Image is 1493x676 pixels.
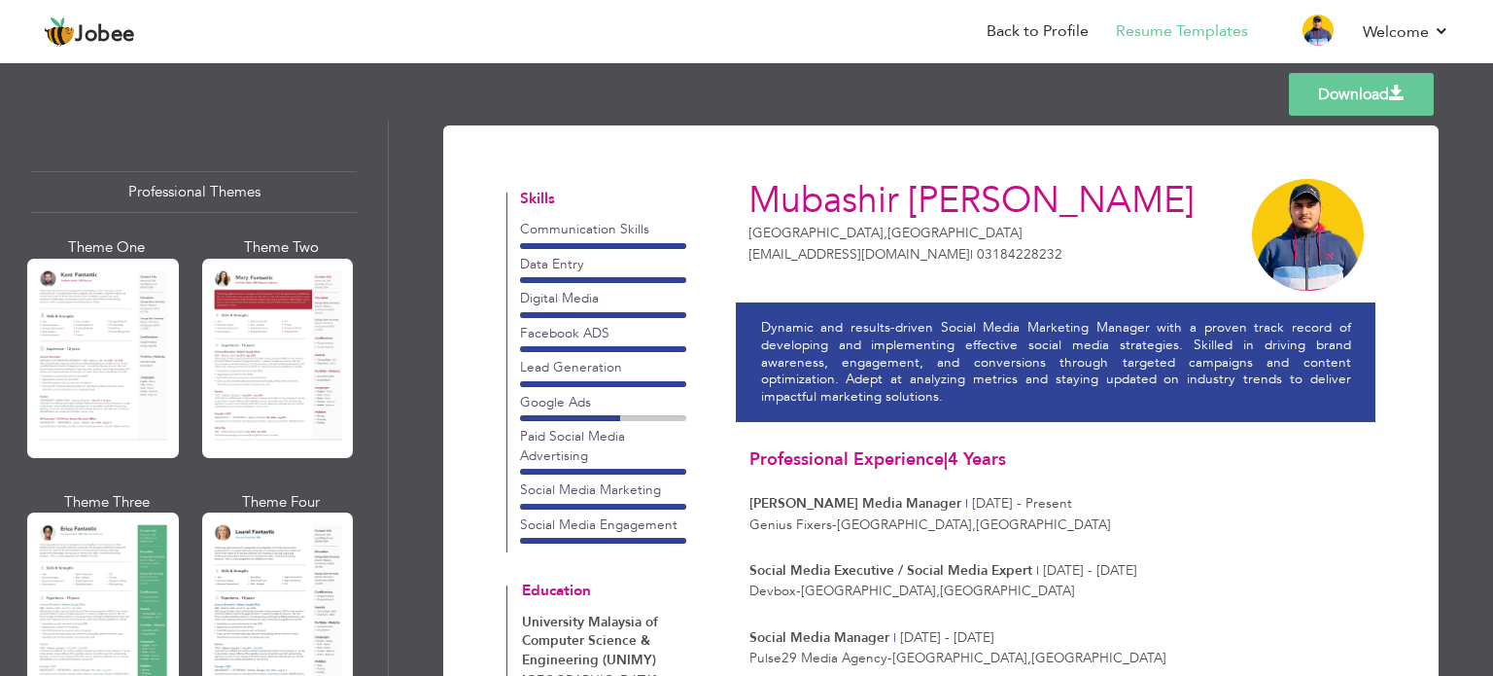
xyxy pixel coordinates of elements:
[75,24,135,46] span: Jobee
[972,494,1072,513] span: [DATE] - Present
[970,245,973,264] span: |
[520,427,686,465] div: Paid Social Media Advertising
[206,237,358,258] div: Theme Two
[520,220,686,238] div: Communication Skills
[520,192,686,208] h4: Skills
[520,324,686,342] div: Facebook ADS
[749,450,1374,470] h3: Professional Experience 4 Years
[520,516,686,534] div: Social Media Engagement
[1289,73,1434,116] a: Download
[31,492,183,513] div: Theme Three
[936,582,940,600] span: ,
[749,561,1032,580] span: Social Media Executive / Social Media Expert
[977,245,1062,264] span: 03184228232
[749,494,961,513] span: [PERSON_NAME] Media Manager
[749,649,1374,667] p: Pulse29 Media Agency [GEOGRAPHIC_DATA] [GEOGRAPHIC_DATA]
[1043,561,1137,580] span: [DATE] - [DATE]
[748,176,898,226] span: Mubashir
[761,319,1351,405] p: Dynamic and results-driven Social Media Marketing Manager with a proven track record of developin...
[31,171,357,213] div: Professional Themes
[522,613,686,669] div: University Malaysia of Computer Science & Engineering (UNIMY)
[522,584,686,600] h4: Education
[1302,15,1334,46] img: Profile Img
[748,245,973,264] span: [EMAIL_ADDRESS][DOMAIN_NAME]
[1363,20,1449,44] a: Welcome
[944,447,948,472] span: |
[1116,20,1248,43] a: Resume Templates
[972,516,976,534] span: ,
[31,237,183,258] div: Theme One
[749,516,1374,534] p: Genius Fixers [GEOGRAPHIC_DATA] [GEOGRAPHIC_DATA]
[832,516,837,534] span: -
[1036,561,1039,580] span: |
[520,289,686,307] div: Digital Media
[520,480,686,499] div: Social Media Marketing
[900,628,994,647] span: [DATE] - [DATE]
[887,649,892,667] span: -
[908,176,1195,226] span: [PERSON_NAME]
[749,628,889,647] span: Social Media Manager
[796,582,801,600] span: -
[749,582,1374,600] p: Devbox [GEOGRAPHIC_DATA] [GEOGRAPHIC_DATA]
[748,224,1150,242] p: [GEOGRAPHIC_DATA] [GEOGRAPHIC_DATA]
[1027,649,1031,667] span: ,
[987,20,1089,43] a: Back to Profile
[520,358,686,376] div: Lead Generation
[520,255,686,273] div: Data Entry
[1252,179,1364,291] img: wfv3HjTWVlL+gAAAABJRU5ErkJggg==
[44,17,135,48] a: Jobee
[206,492,358,513] div: Theme Four
[520,393,686,411] div: Google Ads
[965,494,968,513] span: |
[893,628,896,647] span: |
[44,17,75,48] img: jobee.io
[884,224,887,242] span: ,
